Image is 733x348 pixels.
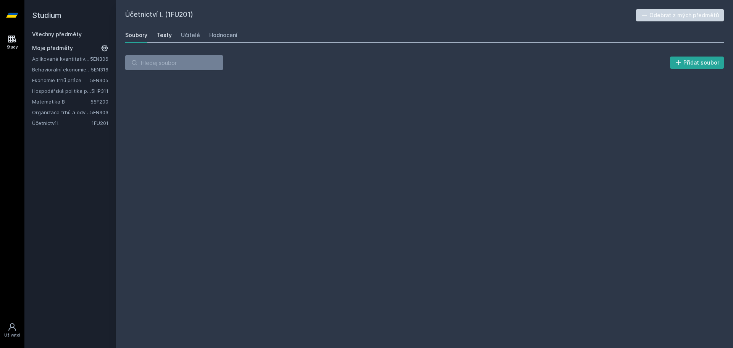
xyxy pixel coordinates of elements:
[2,31,23,54] a: Study
[157,31,172,39] div: Testy
[2,319,23,342] a: Uživatel
[91,88,108,94] a: 5HP311
[125,55,223,70] input: Hledej soubor
[32,55,90,63] a: Aplikované kvantitativní metody I
[125,9,636,21] h2: Účetnictví I. (1FU201)
[157,28,172,43] a: Testy
[32,108,90,116] a: Organizace trhů a odvětví
[32,44,73,52] span: Moje předměty
[32,66,91,73] a: Behaviorální ekonomie a hospodářská politika
[4,332,20,338] div: Uživatel
[91,66,108,73] a: 5EN316
[90,56,108,62] a: 5EN306
[90,77,108,83] a: 5EN305
[181,28,200,43] a: Učitelé
[32,119,92,127] a: Účetnictví I.
[7,44,18,50] div: Study
[209,31,237,39] div: Hodnocení
[670,57,724,69] button: Přidat soubor
[32,87,91,95] a: Hospodářská politika pro země bohaté na přírodní zdroje
[90,99,108,105] a: 55F200
[32,31,82,37] a: Všechny předměty
[181,31,200,39] div: Učitelé
[636,9,724,21] button: Odebrat z mých předmětů
[125,28,147,43] a: Soubory
[125,31,147,39] div: Soubory
[209,28,237,43] a: Hodnocení
[92,120,108,126] a: 1FU201
[90,109,108,115] a: 5EN303
[32,76,90,84] a: Ekonomie trhů práce
[32,98,90,105] a: Matematika B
